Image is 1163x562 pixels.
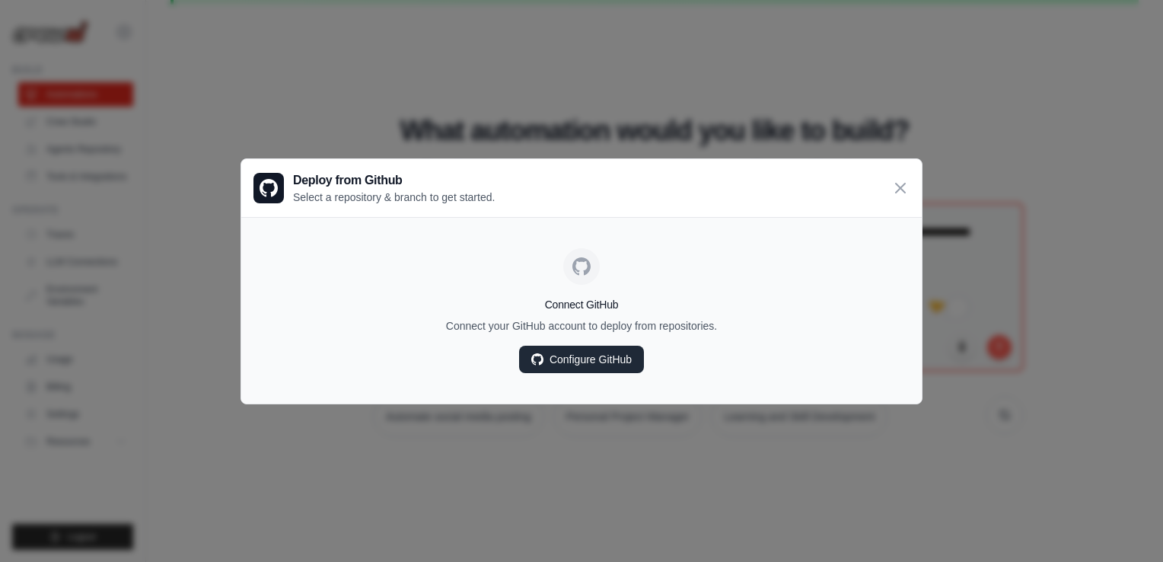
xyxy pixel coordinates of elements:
p: Select a repository & branch to get started. [293,190,495,205]
h4: Connect GitHub [253,297,910,312]
p: Connect your GitHub account to deploy from repositories. [253,318,910,334]
a: Configure GitHub [519,346,644,373]
h3: Deploy from Github [293,171,495,190]
iframe: Chat Widget [1087,489,1163,562]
